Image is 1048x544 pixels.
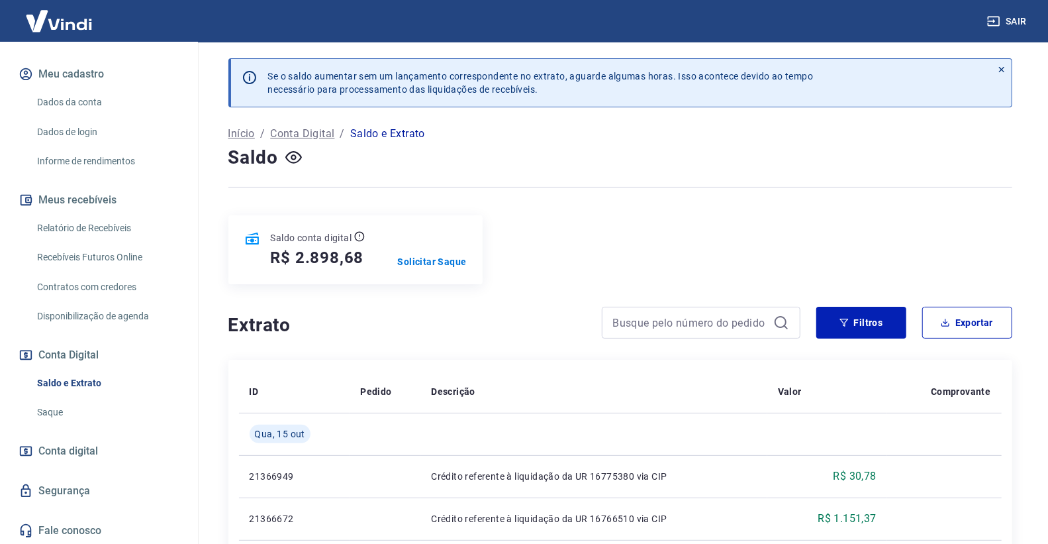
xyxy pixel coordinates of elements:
[16,476,182,506] a: Segurança
[931,385,990,398] p: Comprovante
[228,126,255,142] a: Início
[32,303,182,330] a: Disponibilização de agenda
[816,307,906,339] button: Filtros
[16,60,182,89] button: Meu cadastro
[250,512,340,525] p: 21366672
[270,126,334,142] a: Conta Digital
[32,274,182,301] a: Contratos com credores
[431,512,757,525] p: Crédito referente à liquidação da UR 16766510 via CIP
[38,442,98,461] span: Conta digital
[250,385,259,398] p: ID
[32,215,182,242] a: Relatório de Recebíveis
[32,244,182,271] a: Recebíveis Futuros Online
[984,9,1032,34] button: Sair
[834,468,877,484] p: R$ 30,78
[16,341,182,370] button: Conta Digital
[613,313,768,333] input: Busque pelo número do pedido
[255,427,305,441] span: Qua, 15 out
[922,307,1012,339] button: Exportar
[228,144,278,171] h4: Saldo
[250,470,340,483] p: 21366949
[360,385,391,398] p: Pedido
[260,126,265,142] p: /
[32,148,182,175] a: Informe de rendimentos
[32,399,182,426] a: Saque
[32,119,182,146] a: Dados de login
[16,186,182,215] button: Meus recebíveis
[818,511,876,527] p: R$ 1.151,37
[32,370,182,397] a: Saldo e Extrato
[268,70,814,96] p: Se o saldo aumentar sem um lançamento correspondente no extrato, aguarde algumas horas. Isso acon...
[228,312,586,339] h4: Extrato
[271,247,364,268] h5: R$ 2.898,68
[350,126,425,142] p: Saldo e Extrato
[271,231,352,245] p: Saldo conta digital
[398,255,467,268] a: Solicitar Saque
[778,385,802,398] p: Valor
[431,470,757,483] p: Crédito referente à liquidação da UR 16775380 via CIP
[16,437,182,466] a: Conta digital
[340,126,345,142] p: /
[431,385,475,398] p: Descrição
[32,89,182,116] a: Dados da conta
[16,1,102,41] img: Vindi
